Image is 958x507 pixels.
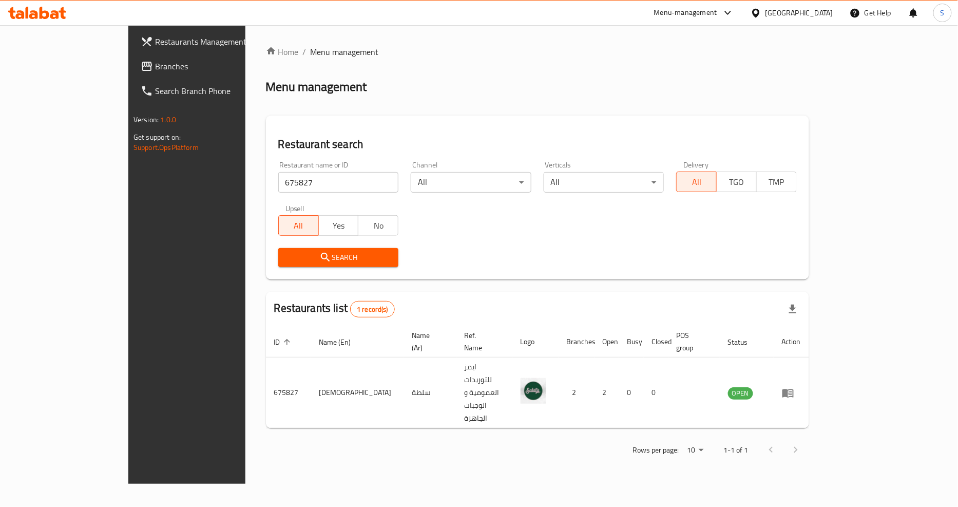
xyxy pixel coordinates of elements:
button: All [676,172,717,192]
td: ايمز للتوريدات العمومية و الوجبات الجاهزة [456,358,512,428]
p: 1-1 of 1 [724,444,749,457]
span: Name (Ar) [412,329,444,354]
span: Get support on: [133,130,181,144]
span: Status [728,336,761,348]
span: TMP [761,175,793,190]
h2: Restaurants list [274,301,395,317]
th: Open [595,326,619,358]
span: Name (En) [319,336,365,348]
div: [GEOGRAPHIC_DATA] [765,7,833,18]
span: Restaurants Management [155,35,280,48]
span: Search Branch Phone [155,85,280,97]
span: Version: [133,113,159,126]
button: Yes [318,215,359,236]
td: 2 [595,358,619,428]
label: Delivery [683,161,709,168]
span: Yes [323,218,355,233]
td: 675827 [266,358,311,428]
span: OPEN [728,387,753,399]
div: All [544,172,664,193]
h2: Menu management [266,79,367,95]
span: 1.0.0 [160,113,176,126]
td: 0 [644,358,668,428]
td: 0 [619,358,644,428]
td: 2 [559,358,595,428]
img: Salata [521,378,546,404]
label: Upsell [285,205,304,212]
button: Search [278,248,399,267]
span: S [941,7,945,18]
h2: Restaurant search [278,137,797,152]
th: Branches [559,326,595,358]
li: / [303,46,306,58]
div: Export file [780,297,805,322]
button: No [358,215,398,236]
a: Branches [132,54,289,79]
div: Menu [782,387,801,399]
button: TMP [756,172,797,192]
th: Logo [512,326,559,358]
span: Menu management [311,46,379,58]
span: No [362,218,394,233]
p: Rows per page: [633,444,679,457]
a: Restaurants Management [132,29,289,54]
a: Search Branch Phone [132,79,289,103]
input: Search for restaurant name or ID.. [278,172,399,193]
span: Search [286,251,391,264]
div: Menu-management [654,7,717,19]
td: [DEMOGRAPHIC_DATA] [311,358,404,428]
span: ID [274,336,294,348]
button: TGO [716,172,757,192]
a: Support.OpsPlatform [133,141,199,154]
span: POS group [677,329,707,354]
td: سلطة [404,358,456,428]
div: All [411,172,531,193]
button: All [278,215,319,236]
span: Ref. Name [465,329,500,354]
span: Branches [155,60,280,72]
div: Rows per page: [683,443,707,458]
th: Closed [644,326,668,358]
table: enhanced table [266,326,809,428]
th: Busy [619,326,644,358]
th: Action [774,326,809,358]
div: Total records count [350,301,395,317]
span: 1 record(s) [351,305,394,314]
nav: breadcrumb [266,46,809,58]
span: TGO [721,175,753,190]
span: All [681,175,713,190]
span: All [283,218,315,233]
